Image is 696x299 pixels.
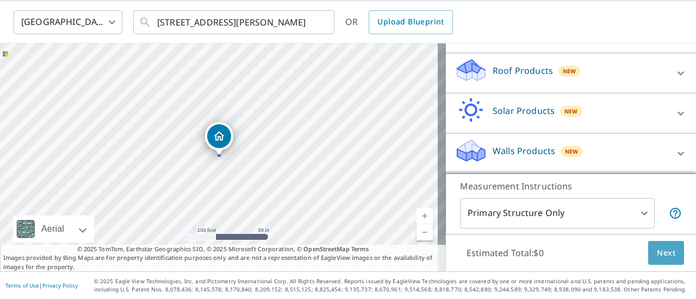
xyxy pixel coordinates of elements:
[458,241,552,265] p: Estimated Total: $0
[77,245,369,254] span: © 2025 TomTom, Earthstar Geographics SIO, © 2025 Microsoft Corporation, ©
[14,7,122,37] div: [GEOGRAPHIC_DATA]
[377,15,444,29] span: Upload Blueprint
[369,10,452,34] a: Upload Blueprint
[648,241,684,265] button: Next
[351,245,369,253] a: Terms
[455,138,687,169] div: Walls ProductsNew
[460,180,682,193] p: Measurement Instructions
[493,64,553,77] p: Roof Products
[565,147,579,156] span: New
[13,215,94,243] div: Aerial
[657,246,675,260] span: Next
[493,104,555,117] p: Solar Products
[205,122,233,156] div: Dropped pin, building 1, Residential property, 17367 Brandy Branch Rd Jacksonville, FL 32234
[42,282,78,289] a: Privacy Policy
[5,282,78,289] p: |
[94,277,691,294] p: © 2025 Eagle View Technologies, Inc. and Pictometry International Corp. All Rights Reserved. Repo...
[345,10,453,34] div: OR
[493,144,555,157] p: Walls Products
[564,107,578,116] span: New
[563,67,576,75] span: New
[303,245,349,253] a: OpenStreetMap
[5,282,39,289] a: Terms of Use
[157,7,312,37] input: Search by address or latitude-longitude
[455,58,687,88] div: Roof ProductsNew
[455,98,687,129] div: Solar ProductsNew
[38,215,67,243] div: Aerial
[417,224,433,240] a: Current Level 18, Zoom Out
[417,208,433,224] a: Current Level 18, Zoom In
[460,198,655,228] div: Primary Structure Only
